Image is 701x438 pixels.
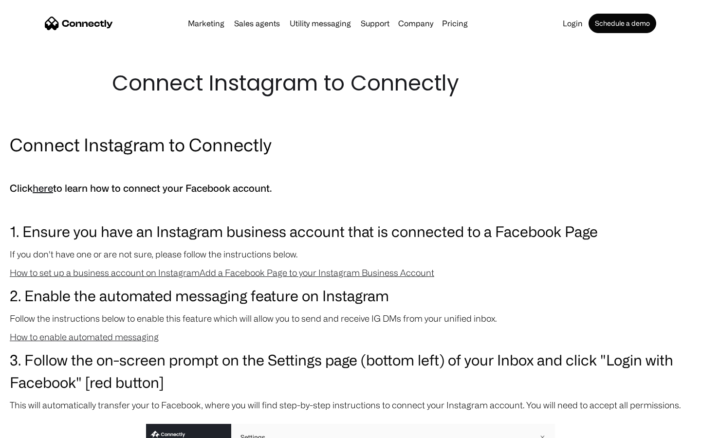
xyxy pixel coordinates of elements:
[10,284,691,307] h3: 2. Enable the automated messaging feature on Instagram
[10,421,58,435] aside: Language selected: English
[10,332,159,342] a: How to enable automated messaging
[112,68,589,98] h1: Connect Instagram to Connectly
[45,16,113,31] a: home
[10,311,691,325] p: Follow the instructions below to enable this feature which will allow you to send and receive IG ...
[230,19,284,27] a: Sales agents
[10,247,691,261] p: If you don't have one or are not sure, please follow the instructions below.
[398,17,433,30] div: Company
[10,201,691,215] p: ‍
[438,19,472,27] a: Pricing
[33,182,53,194] a: here
[10,348,691,393] h3: 3. Follow the on-screen prompt on the Settings page (bottom left) of your Inbox and click "Login ...
[10,268,200,277] a: How to set up a business account on Instagram
[10,220,691,242] h3: 1. Ensure you have an Instagram business account that is connected to a Facebook Page
[357,19,393,27] a: Support
[589,14,656,33] a: Schedule a demo
[19,421,58,435] ul: Language list
[200,268,434,277] a: Add a Facebook Page to your Instagram Business Account
[286,19,355,27] a: Utility messaging
[10,132,691,157] h2: Connect Instagram to Connectly
[184,19,228,27] a: Marketing
[10,180,691,197] h5: Click to learn how to connect your Facebook account.
[10,398,691,412] p: This will automatically transfer your to Facebook, where you will find step-by-step instructions ...
[10,162,691,175] p: ‍
[559,19,587,27] a: Login
[395,17,436,30] div: Company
